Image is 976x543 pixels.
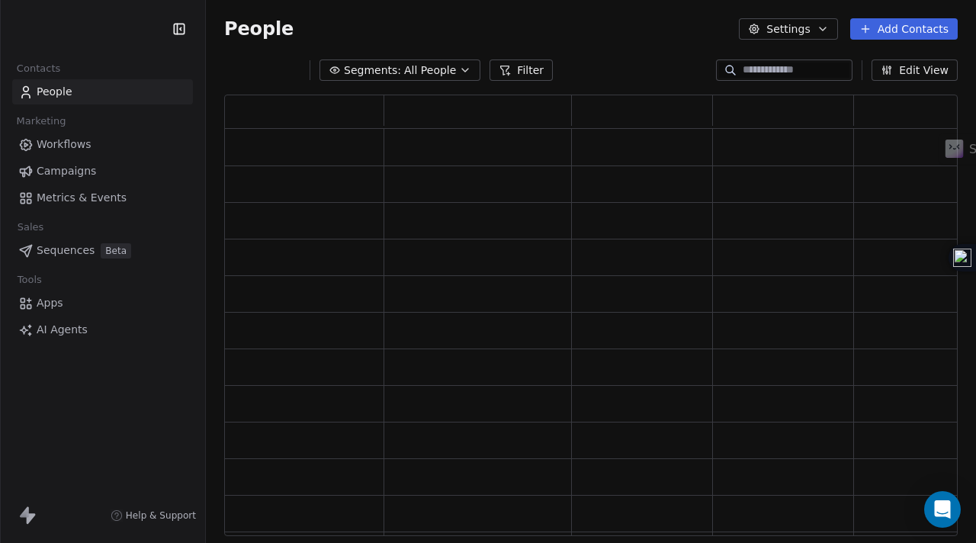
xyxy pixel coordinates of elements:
[101,243,131,259] span: Beta
[12,79,193,104] a: People
[11,268,48,291] span: Tools
[111,509,196,522] a: Help & Support
[12,185,193,210] a: Metrics & Events
[11,216,50,239] span: Sales
[490,59,553,81] button: Filter
[850,18,958,40] button: Add Contacts
[344,63,401,79] span: Segments:
[37,243,95,259] span: Sequences
[872,59,958,81] button: Edit View
[12,159,193,184] a: Campaigns
[12,132,193,157] a: Workflows
[404,63,456,79] span: All People
[37,295,63,311] span: Apps
[953,249,971,267] img: logo_icon_black.svg
[739,18,837,40] button: Settings
[12,238,193,263] a: SequencesBeta
[10,57,67,80] span: Contacts
[12,291,193,316] a: Apps
[10,110,72,133] span: Marketing
[37,190,127,206] span: Metrics & Events
[37,322,88,338] span: AI Agents
[37,163,96,179] span: Campaigns
[224,18,294,40] span: People
[37,137,91,153] span: Workflows
[37,84,72,100] span: People
[12,317,193,342] a: AI Agents
[924,491,961,528] div: Open Intercom Messenger
[126,509,196,522] span: Help & Support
